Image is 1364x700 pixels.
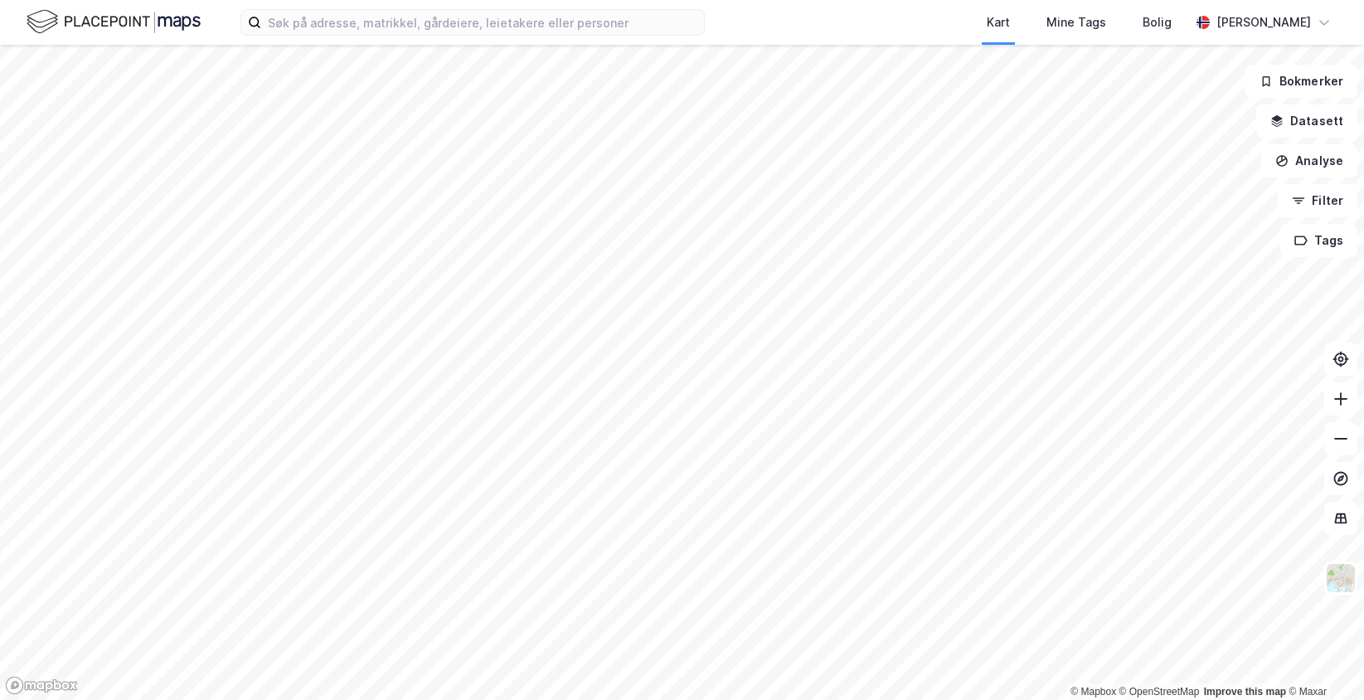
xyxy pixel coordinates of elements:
[1325,562,1357,594] img: Z
[27,7,201,36] img: logo.f888ab2527a4732fd821a326f86c7f29.svg
[1261,144,1357,177] button: Analyse
[1280,224,1357,257] button: Tags
[1245,65,1357,98] button: Bokmerker
[1256,105,1357,138] button: Datasett
[1046,12,1106,32] div: Mine Tags
[1070,686,1116,698] a: Mapbox
[1119,686,1200,698] a: OpenStreetMap
[1143,12,1172,32] div: Bolig
[261,10,704,35] input: Søk på adresse, matrikkel, gårdeiere, leietakere eller personer
[1278,184,1357,217] button: Filter
[987,12,1010,32] div: Kart
[5,676,78,695] a: Mapbox homepage
[1216,12,1311,32] div: [PERSON_NAME]
[1281,620,1364,700] iframe: Chat Widget
[1204,686,1286,698] a: Improve this map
